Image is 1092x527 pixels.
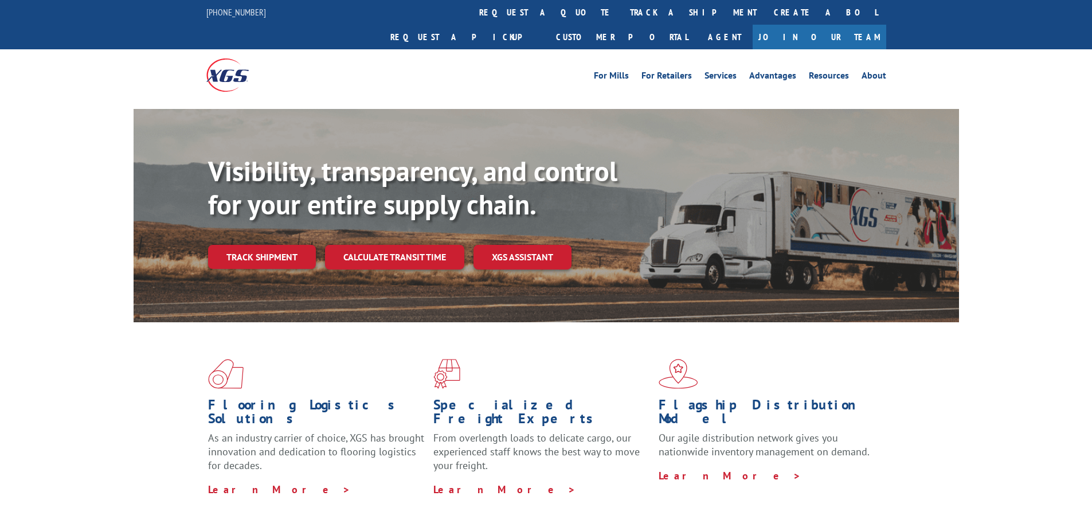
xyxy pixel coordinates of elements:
a: About [862,71,886,84]
a: For Mills [594,71,629,84]
a: Calculate transit time [325,245,464,270]
h1: Flagship Distribution Model [659,398,875,431]
a: Track shipment [208,245,316,269]
a: Resources [809,71,849,84]
h1: Specialized Freight Experts [433,398,650,431]
a: For Retailers [641,71,692,84]
span: Our agile distribution network gives you nationwide inventory management on demand. [659,431,870,458]
a: XGS ASSISTANT [473,245,572,270]
a: Customer Portal [547,25,696,49]
a: Services [704,71,737,84]
img: xgs-icon-focused-on-flooring-red [433,359,460,389]
a: Request a pickup [382,25,547,49]
h1: Flooring Logistics Solutions [208,398,425,431]
a: Learn More > [659,469,801,482]
p: From overlength loads to delicate cargo, our experienced staff knows the best way to move your fr... [433,431,650,482]
span: As an industry carrier of choice, XGS has brought innovation and dedication to flooring logistics... [208,431,424,472]
a: [PHONE_NUMBER] [206,6,266,18]
a: Agent [696,25,753,49]
a: Join Our Team [753,25,886,49]
img: xgs-icon-flagship-distribution-model-red [659,359,698,389]
img: xgs-icon-total-supply-chain-intelligence-red [208,359,244,389]
a: Advantages [749,71,796,84]
a: Learn More > [433,483,576,496]
a: Learn More > [208,483,351,496]
b: Visibility, transparency, and control for your entire supply chain. [208,153,617,222]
